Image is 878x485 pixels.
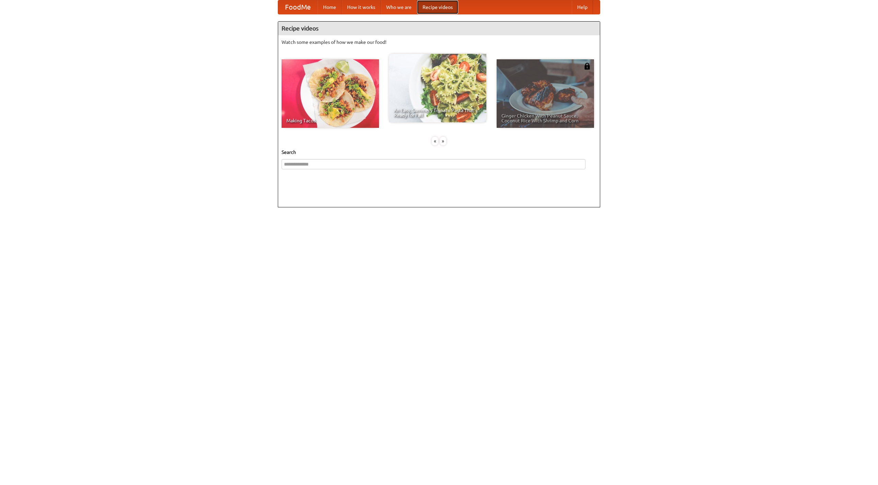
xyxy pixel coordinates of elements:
h4: Recipe videos [278,22,600,35]
span: Making Tacos [286,118,374,123]
p: Watch some examples of how we make our food! [282,39,596,46]
span: An Easy, Summery Tomato Pasta That's Ready for Fall [394,108,482,118]
a: Help [572,0,593,14]
a: Who we are [381,0,417,14]
a: Recipe videos [417,0,458,14]
a: How it works [342,0,381,14]
a: FoodMe [278,0,318,14]
a: Home [318,0,342,14]
h5: Search [282,149,596,156]
div: « [432,137,438,145]
img: 483408.png [584,63,591,70]
a: An Easy, Summery Tomato Pasta That's Ready for Fall [389,54,486,122]
a: Making Tacos [282,59,379,128]
div: » [440,137,446,145]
